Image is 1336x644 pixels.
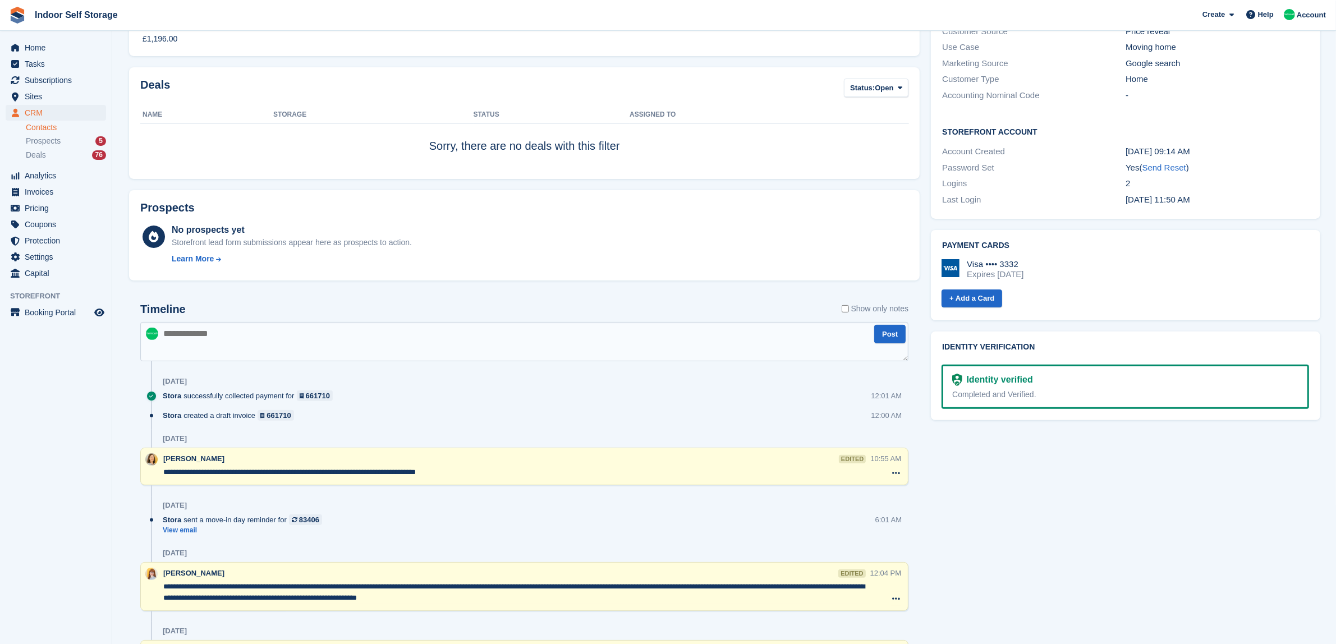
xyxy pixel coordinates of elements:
th: Storage [273,106,473,124]
a: menu [6,305,106,320]
a: menu [6,105,106,121]
div: [DATE] [163,434,187,443]
a: menu [6,56,106,72]
div: Price reveal [1126,25,1309,38]
div: 661710 [267,410,291,421]
div: 6:01 AM [875,514,902,525]
span: Stora [163,390,181,401]
span: CRM [25,105,92,121]
div: 12:00 AM [871,410,902,421]
span: Pricing [25,200,92,216]
div: Logins [942,177,1126,190]
div: Completed and Verified. [952,389,1298,401]
div: [DATE] [163,377,187,386]
div: Moving home [1126,41,1309,54]
a: menu [6,200,106,216]
a: menu [6,265,106,281]
div: sent a move-in day reminder for [163,514,328,525]
div: 83406 [299,514,319,525]
div: [DATE] [163,501,187,510]
h2: Deals [140,79,170,99]
span: Stora [163,514,181,525]
div: - [1126,89,1309,102]
img: Identity Verification Ready [952,374,962,386]
h2: Identity verification [942,343,1309,352]
div: 2 [1126,177,1309,190]
img: Joanne Smith [145,568,158,580]
div: [DATE] [163,549,187,558]
span: Invoices [25,184,92,200]
a: menu [6,217,106,232]
div: created a draft invoice [163,410,300,421]
div: [DATE] 09:14 AM [1126,145,1309,158]
div: Expires [DATE] [967,269,1023,279]
span: Protection [25,233,92,249]
div: Home [1126,73,1309,86]
div: Learn More [172,253,214,265]
a: Preview store [93,306,106,319]
button: Status: Open [844,79,908,97]
span: Analytics [25,168,92,183]
a: menu [6,40,106,56]
a: menu [6,184,106,200]
h2: Prospects [140,201,195,214]
th: Status [474,106,630,124]
a: menu [6,72,106,88]
a: Deals 76 [26,149,106,161]
a: 661710 [297,390,333,401]
div: 12:01 AM [871,390,902,401]
div: Accounting Nominal Code [942,89,1126,102]
a: 83406 [289,514,322,525]
h2: Payment cards [942,241,1309,250]
span: Account [1297,10,1326,21]
img: stora-icon-8386f47178a22dfd0bd8f6a31ec36ba5ce8667c1dd55bd0f319d3a0aa187defe.svg [9,7,26,24]
img: Visa Logo [942,259,959,277]
span: [PERSON_NAME] [163,569,224,577]
a: Indoor Self Storage [30,6,122,24]
span: ( ) [1140,163,1189,172]
div: [DATE] [163,627,187,636]
div: Yes [1126,162,1309,174]
input: Show only notes [842,303,849,315]
div: Account Created [942,145,1126,158]
label: Show only notes [842,303,909,315]
div: 12:04 PM [870,568,902,578]
a: menu [6,249,106,265]
span: Open [875,82,893,94]
div: 5 [95,136,106,146]
span: Settings [25,249,92,265]
span: Tasks [25,56,92,72]
div: Customer Type [942,73,1126,86]
div: Marketing Source [942,57,1126,70]
a: Send Reset [1142,163,1186,172]
img: Helen Nicholls [1284,9,1295,20]
span: Booking Portal [25,305,92,320]
span: Help [1258,9,1274,20]
span: Subscriptions [25,72,92,88]
span: Sorry, there are no deals with this filter [429,140,620,152]
span: Home [25,40,92,56]
div: Last Login [942,194,1126,206]
h2: Timeline [140,303,186,316]
span: Prospects [26,136,61,146]
a: View email [163,526,328,535]
span: [PERSON_NAME] [163,454,224,463]
div: Customer Source [942,25,1126,38]
h2: Storefront Account [942,126,1309,137]
time: 2025-04-26 10:50:58 UTC [1126,195,1190,204]
div: No prospects yet [172,223,412,237]
div: 10:55 AM [870,453,901,464]
span: Status: [850,82,875,94]
span: Stora [163,410,181,421]
a: 661710 [258,410,294,421]
div: Storefront lead form submissions appear here as prospects to action. [172,237,412,249]
span: Create [1202,9,1225,20]
div: £1,196.00 [143,33,177,45]
a: menu [6,168,106,183]
a: menu [6,89,106,104]
div: Identity verified [962,373,1033,387]
a: menu [6,233,106,249]
div: Use Case [942,41,1126,54]
div: edited [839,455,866,463]
button: Post [874,325,906,343]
